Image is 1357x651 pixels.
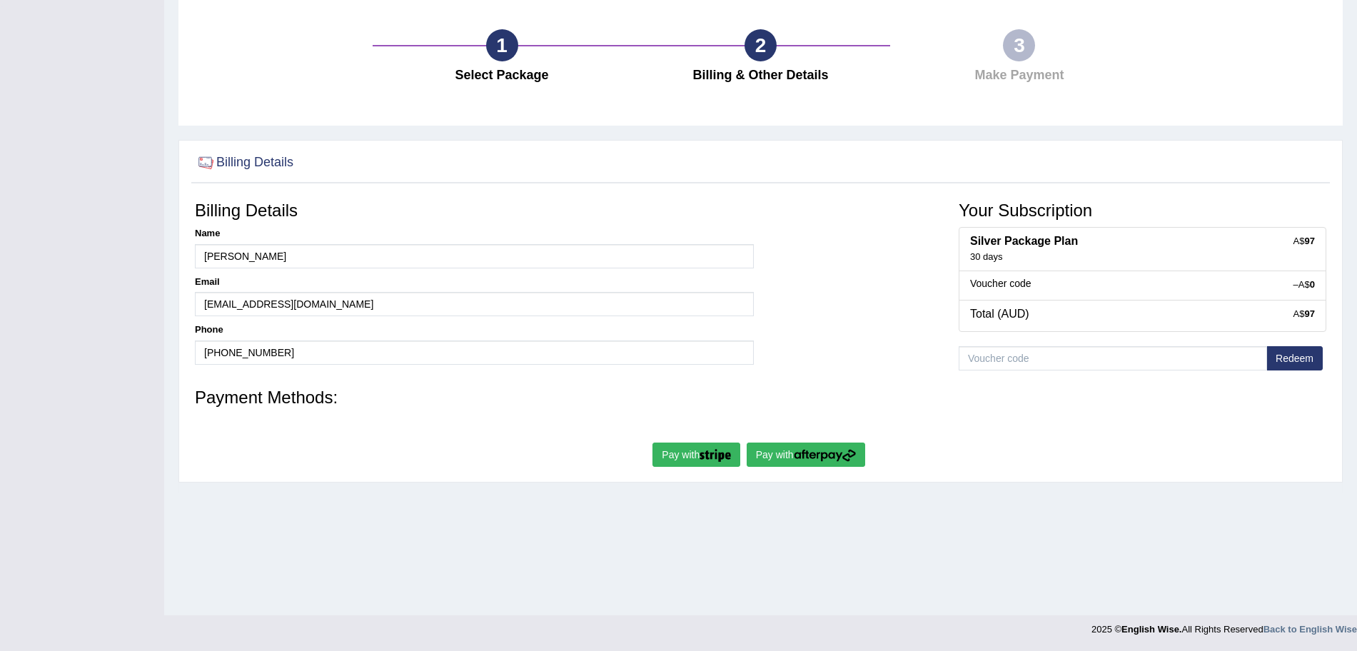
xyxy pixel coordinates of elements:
[195,227,220,240] label: Name
[1003,29,1035,61] div: 3
[195,323,223,336] label: Phone
[1293,235,1315,248] div: A$
[970,251,1315,263] div: 30 days
[959,346,1267,370] input: Voucher code
[1305,308,1315,319] strong: 97
[1266,346,1323,370] button: Redeem
[638,69,882,83] h4: Billing & Other Details
[745,29,777,61] div: 2
[1310,279,1315,290] strong: 0
[970,308,1315,321] h4: Total (AUD)
[1263,624,1357,635] a: Back to English Wise
[959,201,1326,220] h3: Your Subscription
[195,388,1326,407] h3: Payment Methods:
[652,443,740,467] button: Pay with
[486,29,518,61] div: 1
[897,69,1141,83] h4: Make Payment
[195,201,754,220] h3: Billing Details
[380,69,624,83] h4: Select Package
[970,278,1315,289] h5: Voucher code
[1121,624,1181,635] strong: English Wise.
[1293,278,1315,291] div: –A$
[1305,236,1315,246] strong: 97
[1293,308,1315,321] div: A$
[195,276,220,288] label: Email
[1091,615,1357,636] div: 2025 © All Rights Reserved
[195,152,293,173] h2: Billing Details
[970,235,1078,247] b: Silver Package Plan
[747,443,865,467] button: Pay with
